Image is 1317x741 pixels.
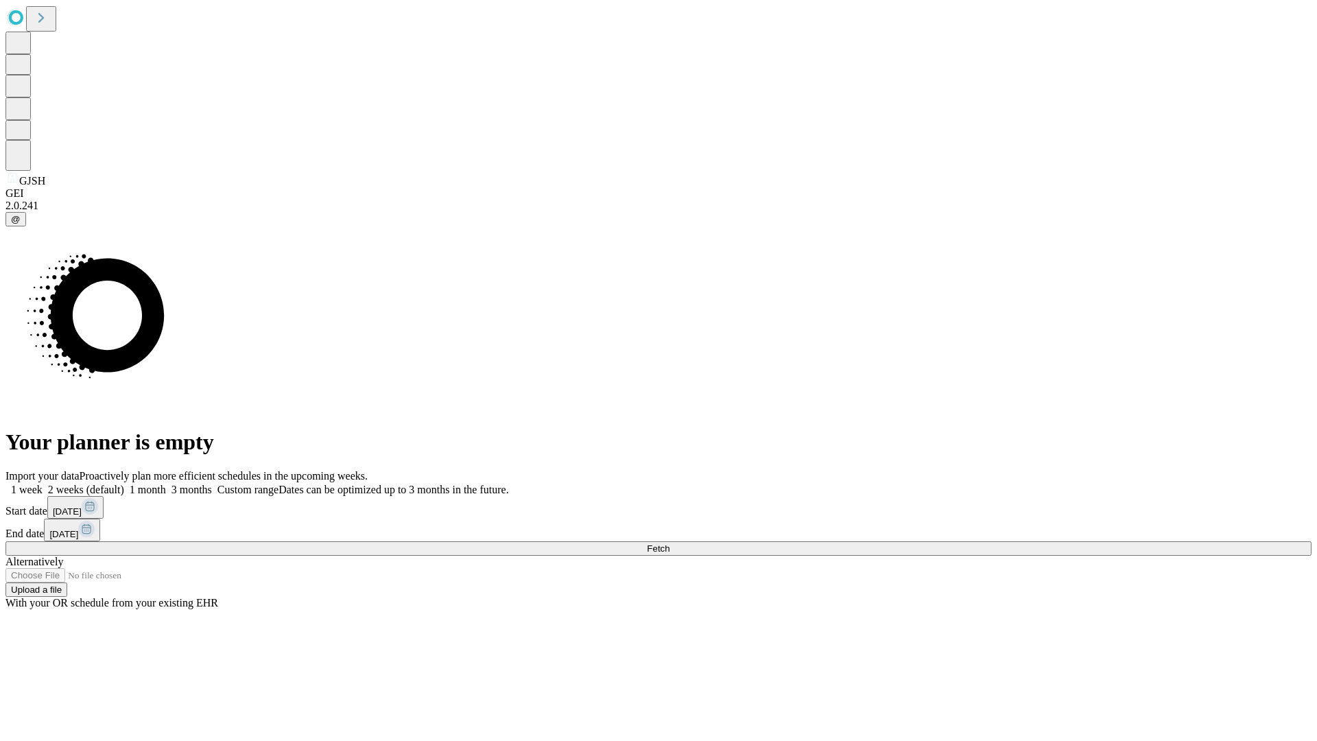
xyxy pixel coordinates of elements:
span: @ [11,214,21,224]
span: Alternatively [5,556,63,567]
button: @ [5,212,26,226]
div: 2.0.241 [5,200,1312,212]
div: Start date [5,496,1312,519]
button: Fetch [5,541,1312,556]
span: With your OR schedule from your existing EHR [5,597,218,609]
span: Custom range [217,484,278,495]
span: Import your data [5,470,80,482]
span: [DATE] [49,529,78,539]
span: 2 weeks (default) [48,484,124,495]
button: [DATE] [47,496,104,519]
div: End date [5,519,1312,541]
span: Dates can be optimized up to 3 months in the future. [278,484,508,495]
span: Fetch [647,543,669,554]
span: GJSH [19,175,45,187]
span: 1 month [130,484,166,495]
span: 3 months [171,484,212,495]
button: [DATE] [44,519,100,541]
button: Upload a file [5,583,67,597]
div: GEI [5,187,1312,200]
span: 1 week [11,484,43,495]
span: [DATE] [53,506,82,517]
h1: Your planner is empty [5,430,1312,455]
span: Proactively plan more efficient schedules in the upcoming weeks. [80,470,368,482]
